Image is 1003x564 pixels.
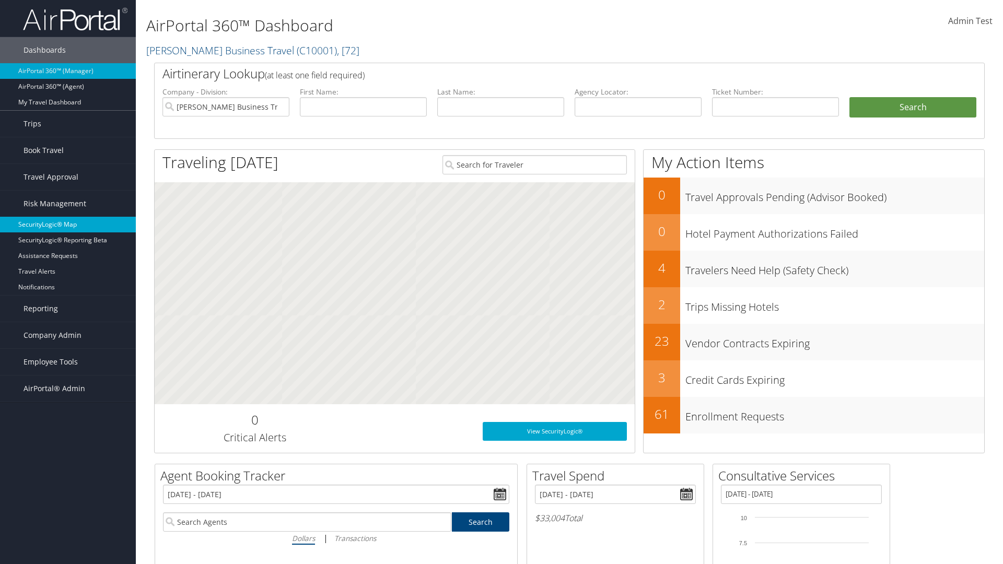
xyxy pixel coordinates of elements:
h1: Traveling [DATE] [162,151,278,173]
h3: Travelers Need Help (Safety Check) [685,258,984,278]
span: AirPortal® Admin [24,375,85,402]
a: 61Enrollment Requests [644,397,984,433]
h3: Vendor Contracts Expiring [685,331,984,351]
h6: Total [535,512,696,524]
h2: Consultative Services [718,467,890,485]
tspan: 10 [741,515,747,521]
a: [PERSON_NAME] Business Travel [146,43,359,57]
label: Last Name: [437,87,564,97]
img: airportal-logo.png [23,7,127,31]
h3: Credit Cards Expiring [685,368,984,387]
h2: 23 [644,332,680,350]
a: Search [452,512,510,532]
h3: Critical Alerts [162,430,347,445]
h2: 3 [644,369,680,386]
button: Search [849,97,976,118]
input: Search for Traveler [442,155,627,174]
span: Book Travel [24,137,64,163]
h3: Trips Missing Hotels [685,295,984,314]
h2: 2 [644,296,680,313]
a: Admin Test [948,5,993,38]
span: Trips [24,111,41,137]
a: 2Trips Missing Hotels [644,287,984,324]
a: 4Travelers Need Help (Safety Check) [644,251,984,287]
h3: Hotel Payment Authorizations Failed [685,221,984,241]
span: (at least one field required) [265,69,365,81]
h1: My Action Items [644,151,984,173]
span: Employee Tools [24,349,78,375]
span: ( C10001 ) [297,43,337,57]
h2: Agent Booking Tracker [160,467,517,485]
span: Company Admin [24,322,81,348]
label: Ticket Number: [712,87,839,97]
h2: 0 [644,186,680,204]
div: | [163,532,509,545]
label: First Name: [300,87,427,97]
a: 0Travel Approvals Pending (Advisor Booked) [644,178,984,214]
h2: 61 [644,405,680,423]
tspan: 7.5 [739,540,747,546]
span: , [ 72 ] [337,43,359,57]
i: Transactions [334,533,376,543]
h2: Travel Spend [532,467,704,485]
span: Admin Test [948,15,993,27]
a: View SecurityLogic® [483,422,627,441]
a: 23Vendor Contracts Expiring [644,324,984,360]
h3: Travel Approvals Pending (Advisor Booked) [685,185,984,205]
h2: 0 [644,222,680,240]
a: 0Hotel Payment Authorizations Failed [644,214,984,251]
span: Risk Management [24,191,86,217]
h2: 4 [644,259,680,277]
h1: AirPortal 360™ Dashboard [146,15,710,37]
label: Company - Division: [162,87,289,97]
a: 3Credit Cards Expiring [644,360,984,397]
span: Dashboards [24,37,66,63]
span: Travel Approval [24,164,78,190]
i: Dollars [292,533,315,543]
h2: Airtinerary Lookup [162,65,907,83]
label: Agency Locator: [575,87,702,97]
h3: Enrollment Requests [685,404,984,424]
span: Reporting [24,296,58,322]
h2: 0 [162,411,347,429]
input: Search Agents [163,512,451,532]
span: $33,004 [535,512,565,524]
